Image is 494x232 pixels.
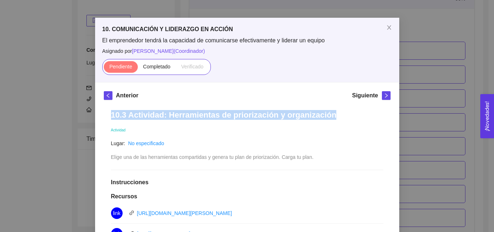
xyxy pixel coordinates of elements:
button: Close [379,18,399,38]
span: Completado [143,64,171,69]
a: [URL][DOMAIN_NAME][PERSON_NAME] [137,210,232,216]
h1: 10.3 Actividad: Herramientas de priorización y organización [111,110,383,120]
span: link [129,210,134,215]
a: No especificado [128,140,164,146]
span: close [386,25,392,30]
h5: 10. COMUNICACIÓN Y LIDERAZGO EN ACCIÓN [102,25,392,34]
span: right [382,93,390,98]
h5: Anterior [116,91,139,100]
button: left [104,91,112,100]
span: link [113,207,120,219]
span: Pendiente [109,64,132,69]
button: right [382,91,391,100]
span: [PERSON_NAME] ( Coordinador ) [132,48,205,54]
span: Verificado [181,64,203,69]
span: Asignado por [102,47,392,55]
button: Open Feedback Widget [480,94,494,138]
span: Elige una de las herramientas compartidas y genera tu plan de priorización. Carga tu plan. [111,154,314,160]
span: El emprendedor tendrá la capacidad de comunicarse efectivamente y liderar un equipo [102,37,392,45]
span: left [104,93,112,98]
h5: Siguiente [352,91,378,100]
span: Actividad [111,128,126,132]
article: Lugar: [111,139,125,147]
h1: Recursos [111,193,383,200]
h1: Instrucciones [111,179,383,186]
